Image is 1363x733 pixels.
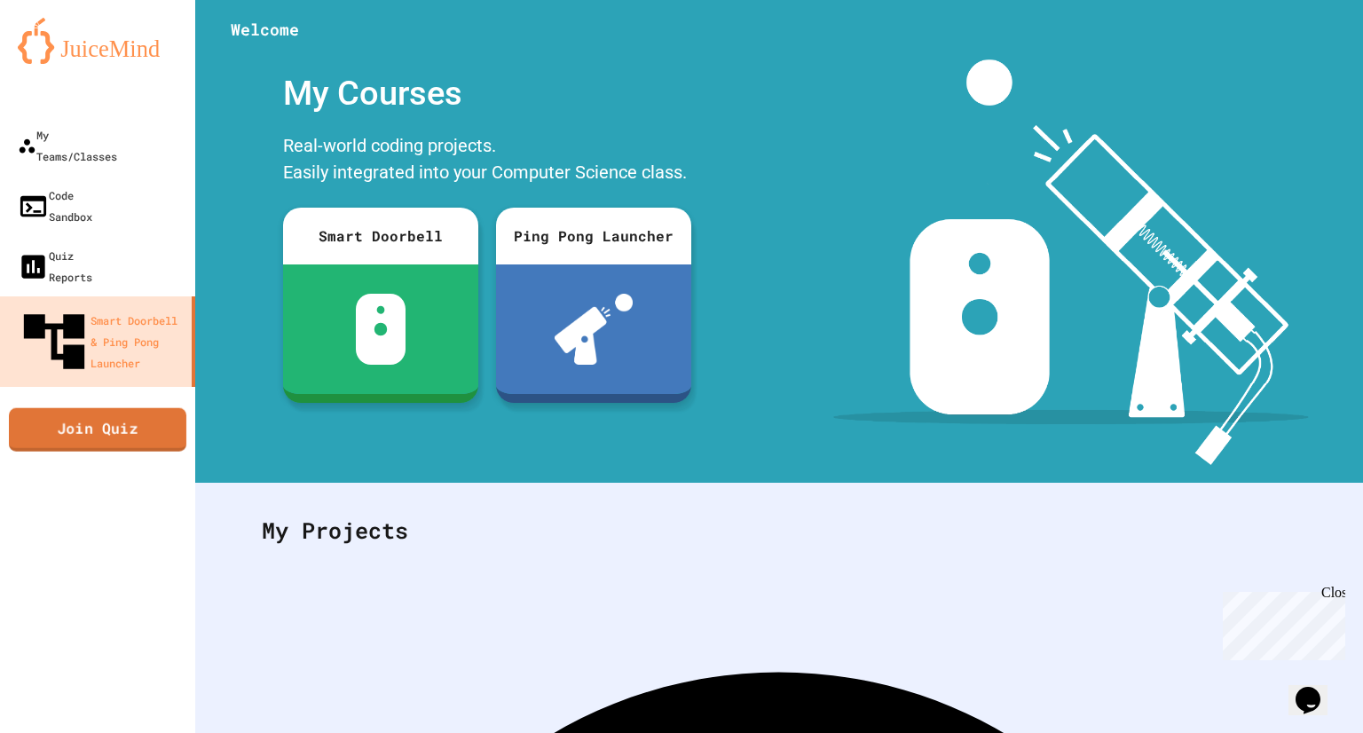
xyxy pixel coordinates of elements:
[555,294,634,365] img: ppl-with-ball.png
[244,496,1314,565] div: My Projects
[1288,662,1345,715] iframe: chat widget
[7,7,122,113] div: Chat with us now!Close
[274,59,700,128] div: My Courses
[18,305,185,378] div: Smart Doorbell & Ping Pong Launcher
[356,294,406,365] img: sdb-white.svg
[9,407,186,451] a: Join Quiz
[18,245,92,288] div: Quiz Reports
[1216,585,1345,660] iframe: chat widget
[18,18,177,64] img: logo-orange.svg
[833,59,1309,465] img: banner-image-my-projects.png
[18,124,117,167] div: My Teams/Classes
[18,185,92,227] div: Code Sandbox
[496,208,691,264] div: Ping Pong Launcher
[283,208,478,264] div: Smart Doorbell
[274,128,700,194] div: Real-world coding projects. Easily integrated into your Computer Science class.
